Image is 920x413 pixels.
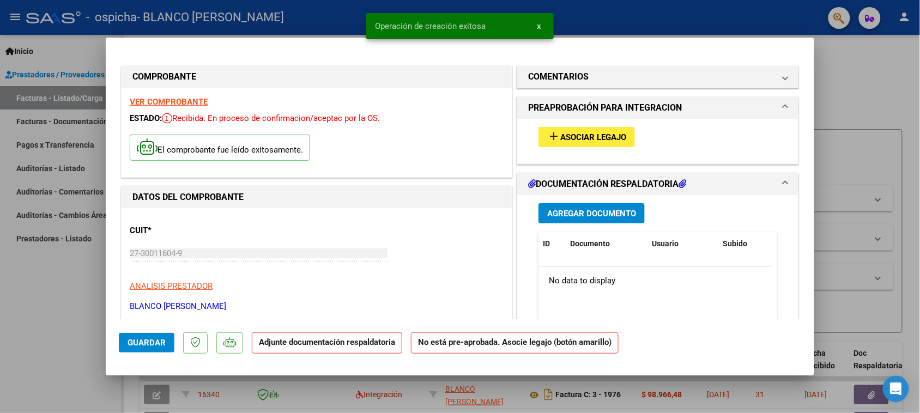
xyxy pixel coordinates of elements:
[652,239,679,248] span: Usuario
[517,97,798,119] mat-expansion-panel-header: PREAPROBACIÓN PARA INTEGRACION
[718,232,773,256] datatable-header-cell: Subido
[132,71,196,82] strong: COMPROBANTE
[528,178,686,191] h1: DOCUMENTACIÓN RESPALDATORIA
[538,203,645,223] button: Agregar Documento
[543,239,550,248] span: ID
[119,333,174,353] button: Guardar
[538,127,635,147] button: Asociar Legajo
[547,130,560,143] mat-icon: add
[566,232,647,256] datatable-header-cell: Documento
[517,173,798,195] mat-expansion-panel-header: DOCUMENTACIÓN RESPALDATORIA
[528,101,682,114] h1: PREAPROBACIÓN PARA INTEGRACION
[528,70,589,83] h1: COMENTARIOS
[130,300,504,313] p: BLANCO [PERSON_NAME]
[538,267,772,294] div: No data to display
[547,209,636,218] span: Agregar Documento
[883,376,909,402] div: Open Intercom Messenger
[259,337,395,347] strong: Adjunte documentación respaldatoria
[132,192,244,202] strong: DATOS DEL COMPROBANTE
[162,113,380,123] span: Recibida. En proceso de confirmacion/aceptac por la OS.
[538,232,566,256] datatable-header-cell: ID
[130,97,208,107] a: VER COMPROBANTE
[375,21,486,32] span: Operación de creación exitosa
[130,113,162,123] span: ESTADO:
[528,16,549,36] button: x
[130,135,310,161] p: El comprobante fue leído exitosamente.
[128,338,166,348] span: Guardar
[560,132,626,142] span: Asociar Legajo
[723,239,747,248] span: Subido
[130,281,213,291] span: ANALISIS PRESTADOR
[537,21,541,31] span: x
[517,66,798,88] mat-expansion-panel-header: COMENTARIOS
[517,119,798,164] div: PREAPROBACIÓN PARA INTEGRACION
[130,224,242,237] p: CUIT
[647,232,718,256] datatable-header-cell: Usuario
[411,332,619,354] strong: No está pre-aprobada. Asocie legajo (botón amarillo)
[570,239,610,248] span: Documento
